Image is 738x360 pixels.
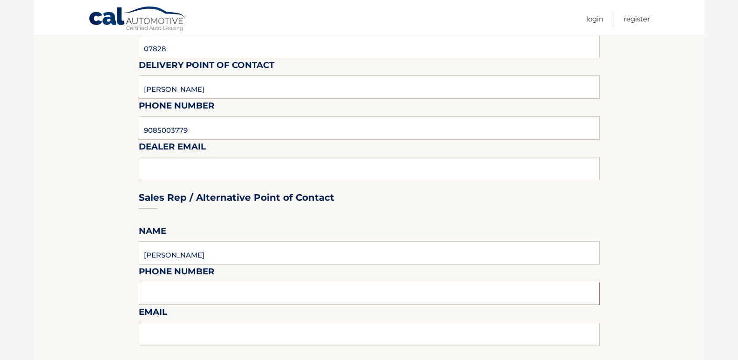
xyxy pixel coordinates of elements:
label: Phone Number [139,265,215,282]
a: Login [586,11,603,27]
label: Email [139,305,167,322]
label: Name [139,224,166,241]
h3: Sales Rep / Alternative Point of Contact [139,192,334,204]
label: Phone Number [139,99,215,116]
label: Delivery Point of Contact [139,58,274,75]
a: Cal Automotive [88,6,186,33]
a: Register [623,11,650,27]
label: Dealer Email [139,140,206,157]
